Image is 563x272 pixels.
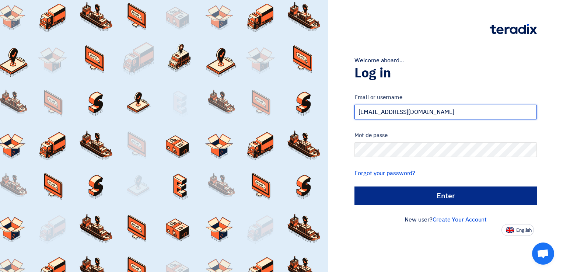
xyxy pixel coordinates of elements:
font: New user? [405,215,487,224]
div: Welcome aboard... [354,56,537,65]
label: Mot de passe [354,131,537,140]
input: Enter [354,186,537,205]
img: Teradix logo [490,24,537,34]
span: English [516,228,532,233]
h1: Log in [354,65,537,81]
a: Forgot your password? [354,169,415,178]
a: Create Your Account [433,215,487,224]
button: English [501,224,534,236]
input: Enter your business email or username... [354,105,537,119]
div: Open chat [532,243,554,265]
img: en-US.png [506,227,514,233]
label: Email or username [354,93,537,102]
